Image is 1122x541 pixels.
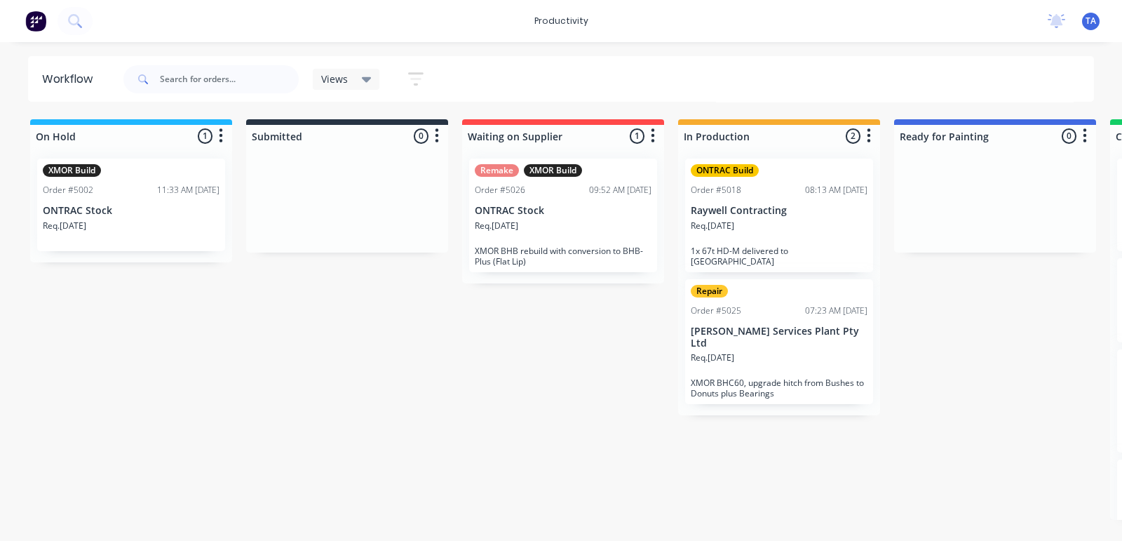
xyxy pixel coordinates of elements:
div: Remake [475,164,519,177]
div: RepairOrder #502507:23 AM [DATE][PERSON_NAME] Services Plant Pty LtdReq.[DATE]XMOR BHC60, upgrade... [685,279,873,405]
p: Req. [DATE] [691,220,734,232]
div: Workflow [42,71,100,88]
div: XMOR Build [524,164,582,177]
p: XMOR BHC60, upgrade hitch from Bushes to Donuts plus Bearings [691,378,867,399]
p: Raywell Contracting [691,205,867,217]
div: Order #5002 [43,184,93,196]
div: 08:13 AM [DATE] [805,184,867,196]
p: 1x 67t HD-M delivered to [GEOGRAPHIC_DATA] [691,246,867,267]
input: Search for orders... [160,65,299,93]
span: Views [321,72,348,86]
div: 09:52 AM [DATE] [589,184,651,196]
p: ONTRAC Stock [475,205,651,217]
p: ONTRAC Stock [43,205,219,217]
div: 11:33 AM [DATE] [157,184,219,196]
div: productivity [527,11,595,32]
div: 07:23 AM [DATE] [805,305,867,317]
div: Order #5026 [475,184,525,196]
div: XMOR BuildOrder #500211:33 AM [DATE]ONTRAC StockReq.[DATE] [37,159,225,251]
p: [PERSON_NAME] Services Plant Pty Ltd [691,326,867,349]
div: ONTRAC BuildOrder #501808:13 AM [DATE]Raywell ContractingReq.[DATE]1x 67t HD-M delivered to [GEOG... [685,159,873,272]
p: Req. [DATE] [43,220,86,232]
p: Req. [DATE] [475,220,518,232]
div: Order #5025 [691,305,741,317]
p: XMOR BHB rebuild with conversion to BHB-Plus (Flat Lip) [475,246,651,267]
div: Repair [691,285,728,298]
div: RemakeXMOR BuildOrder #502609:52 AM [DATE]ONTRAC StockReq.[DATE]XMOR BHB rebuild with conversion ... [469,159,657,272]
div: XMOR Build [43,164,101,177]
p: Req. [DATE] [691,352,734,364]
img: Factory [25,11,46,32]
div: Order #5018 [691,184,741,196]
span: TA [1086,15,1096,27]
div: ONTRAC Build [691,164,759,177]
